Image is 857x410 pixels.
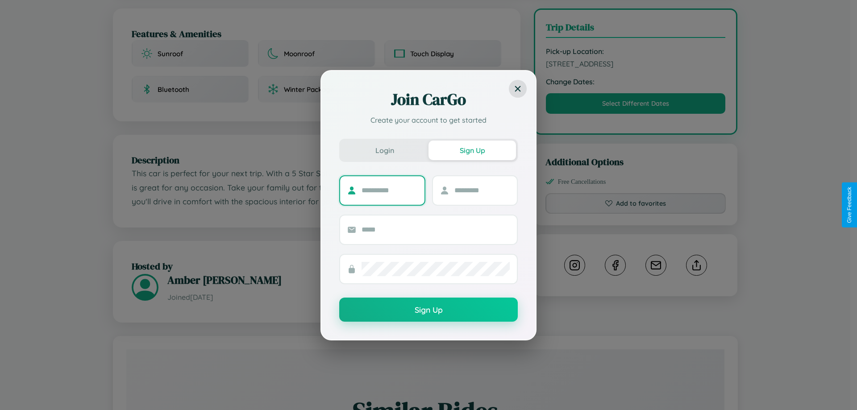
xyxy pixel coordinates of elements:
h2: Join CarGo [339,89,518,110]
button: Sign Up [428,141,516,160]
button: Sign Up [339,298,518,322]
p: Create your account to get started [339,115,518,125]
button: Login [341,141,428,160]
div: Give Feedback [846,187,853,223]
